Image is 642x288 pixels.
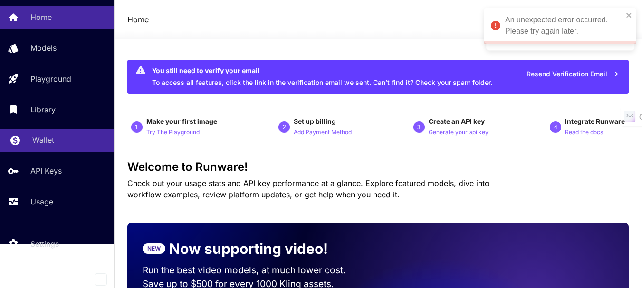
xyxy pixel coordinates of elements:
div: An unexpected error occurred. Please try again later. [505,14,623,37]
p: Playground [30,73,71,84]
p: Now supporting video! [169,238,328,260]
nav: breadcrumb [127,14,149,25]
a: Home [127,14,149,25]
h3: Welcome to Runware! [127,160,629,174]
span: Check out your usage stats and API key performance at a glance. Explore featured models, dive int... [127,178,489,199]
p: 3 [417,123,421,131]
button: Add Payment Method [294,126,352,138]
p: Models [30,42,57,54]
p: Generate your api key [429,128,489,137]
p: 1 [135,123,138,131]
button: Read the docs [565,126,603,138]
p: Settings [30,238,59,250]
button: close [626,11,632,19]
p: Run the best video models, at much lower cost. [143,263,363,277]
p: Try The Playground [146,128,200,137]
p: Read the docs [565,128,603,137]
button: Try The Playground [146,126,200,138]
p: Wallet [32,134,54,146]
span: Create an API key [429,117,485,125]
button: Resend Verification Email [521,65,625,84]
p: Home [30,11,52,23]
p: NEW [147,244,161,253]
p: 2 [283,123,286,131]
span: Make your first image [146,117,217,125]
p: 4 [554,123,557,131]
span: Integrate Runware [565,117,625,125]
div: To access all features, click the link in the verification email we sent. Can’t find it? Check yo... [152,63,492,91]
button: Collapse sidebar [95,273,107,286]
p: Usage [30,196,53,207]
div: Collapse sidebar [102,271,114,288]
p: Add Payment Method [294,128,352,137]
p: Library [30,104,56,115]
div: You still need to verify your email [152,65,492,75]
button: Generate your api key [429,126,489,138]
span: Set up billing [294,117,336,125]
p: API Keys [30,165,62,177]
